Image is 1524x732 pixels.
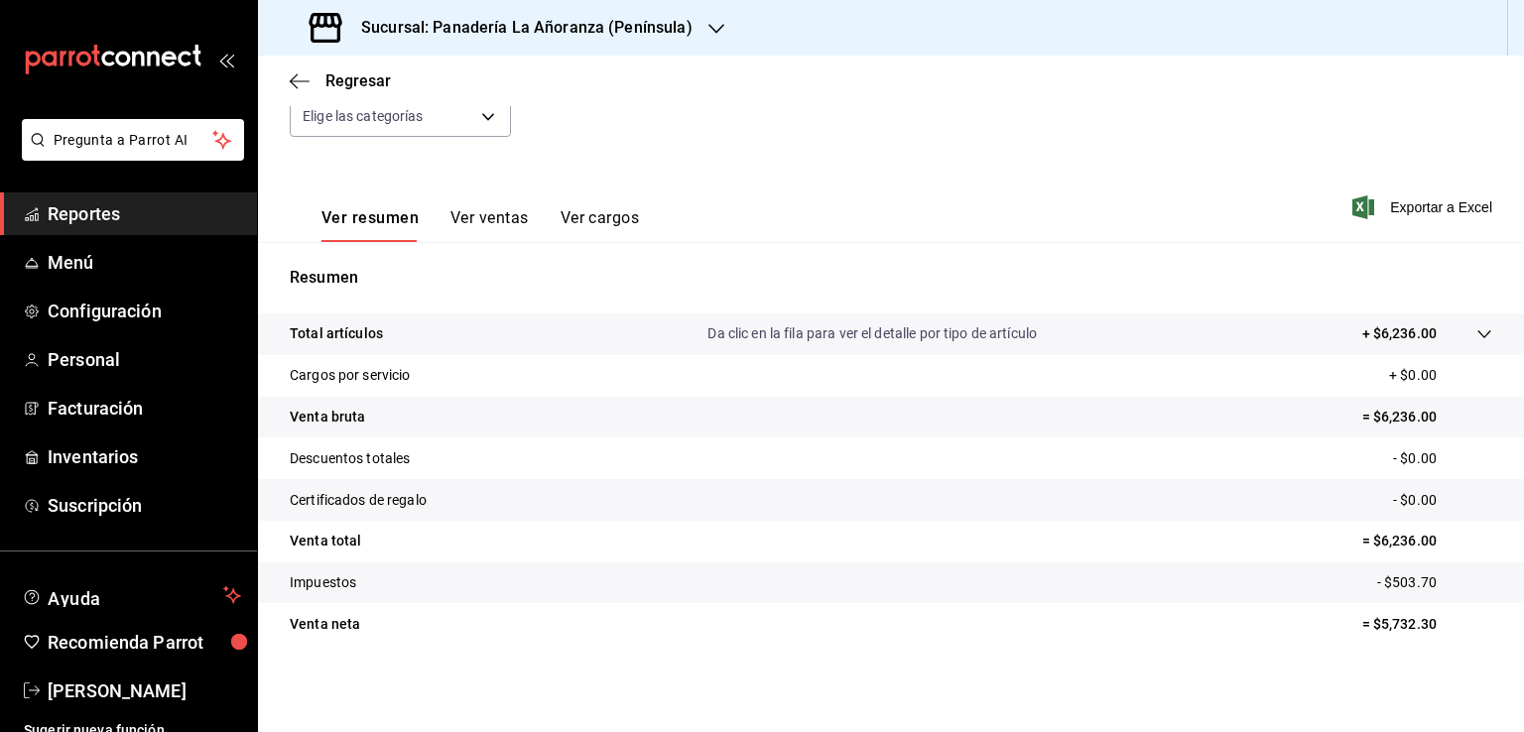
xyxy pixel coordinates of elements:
[14,144,244,165] a: Pregunta a Parrot AI
[290,323,383,344] p: Total artículos
[325,71,391,90] span: Regresar
[450,208,529,242] button: Ver ventas
[290,448,410,469] p: Descuentos totales
[1356,195,1492,219] button: Exportar a Excel
[290,572,356,593] p: Impuestos
[48,443,241,470] span: Inventarios
[290,490,427,511] p: Certificados de regalo
[1393,448,1492,469] p: - $0.00
[1362,407,1492,427] p: = $6,236.00
[1389,365,1492,386] p: + $0.00
[561,208,640,242] button: Ver cargos
[48,200,241,227] span: Reportes
[48,629,241,656] span: Recomienda Parrot
[290,614,360,635] p: Venta neta
[1362,323,1437,344] p: + $6,236.00
[218,52,234,67] button: open_drawer_menu
[48,249,241,276] span: Menú
[290,365,411,386] p: Cargos por servicio
[290,71,391,90] button: Regresar
[48,492,241,519] span: Suscripción
[290,531,361,551] p: Venta total
[22,119,244,161] button: Pregunta a Parrot AI
[48,395,241,422] span: Facturación
[303,106,424,126] span: Elige las categorías
[1393,490,1492,511] p: - $0.00
[1377,572,1492,593] p: - $503.70
[1362,531,1492,551] p: = $6,236.00
[290,266,1492,290] p: Resumen
[707,323,1037,344] p: Da clic en la fila para ver el detalle por tipo de artículo
[321,208,639,242] div: navigation tabs
[345,16,693,40] h3: Sucursal: Panadería La Añoranza (Península)
[48,677,241,704] span: [PERSON_NAME]
[290,407,365,427] p: Venta bruta
[48,298,241,324] span: Configuración
[48,346,241,373] span: Personal
[54,130,213,151] span: Pregunta a Parrot AI
[48,583,215,607] span: Ayuda
[321,208,419,242] button: Ver resumen
[1362,614,1492,635] p: = $5,732.30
